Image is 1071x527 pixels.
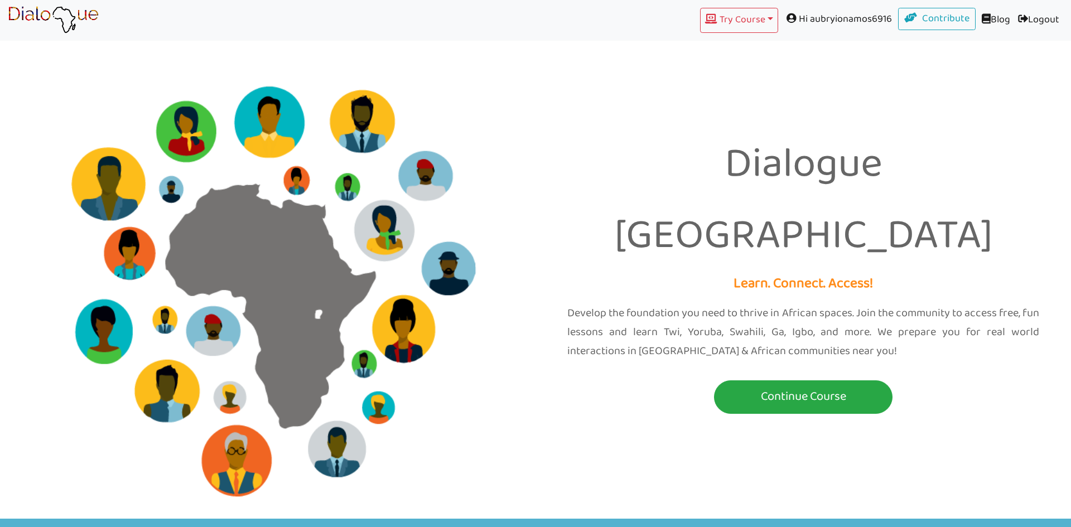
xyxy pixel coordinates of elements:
a: Logout [1014,8,1063,33]
p: Develop the foundation you need to thrive in African spaces. Join the community to access free, f... [567,304,1039,361]
p: Learn. Connect. Access! [544,272,1063,296]
button: Try Course [700,8,778,33]
img: learn African language platform app [8,6,99,34]
span: Hi aubryionamos6916 [778,8,898,31]
p: Continue Course [717,386,890,407]
a: Blog [976,8,1014,33]
p: Dialogue [GEOGRAPHIC_DATA] [544,130,1063,272]
a: Contribute [898,8,976,30]
button: Continue Course [714,380,893,414]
